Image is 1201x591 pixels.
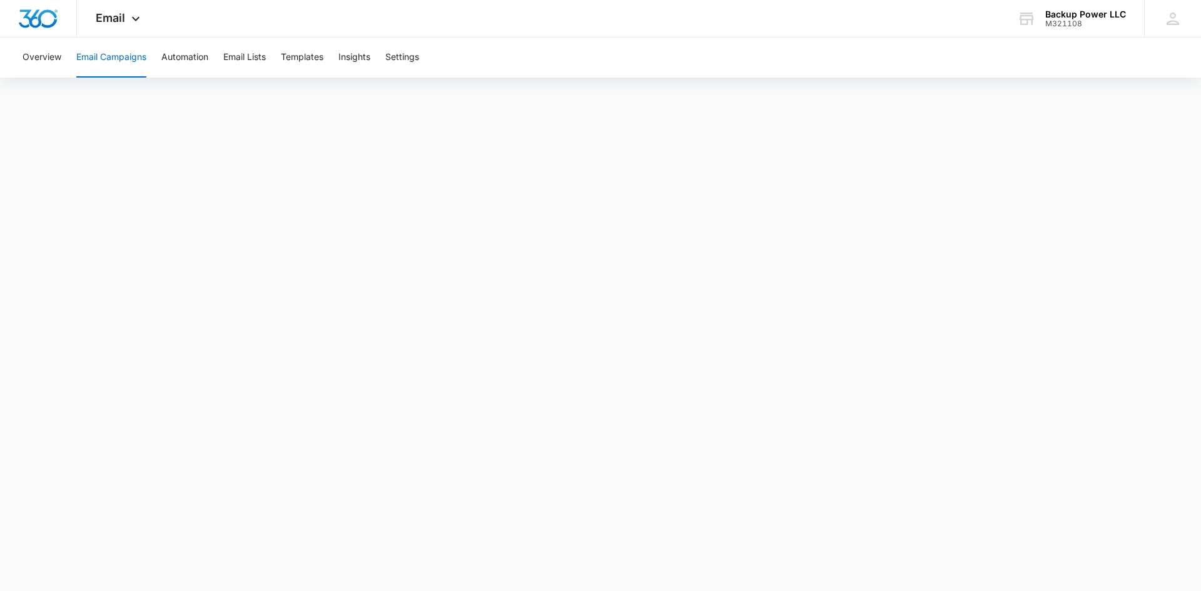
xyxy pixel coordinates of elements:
button: Email Campaigns [76,38,146,78]
button: Templates [281,38,323,78]
button: Email Lists [223,38,266,78]
button: Settings [385,38,419,78]
span: Email [96,11,125,24]
button: Insights [338,38,370,78]
button: Automation [161,38,208,78]
div: account name [1045,9,1126,19]
button: Overview [23,38,61,78]
div: account id [1045,19,1126,28]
